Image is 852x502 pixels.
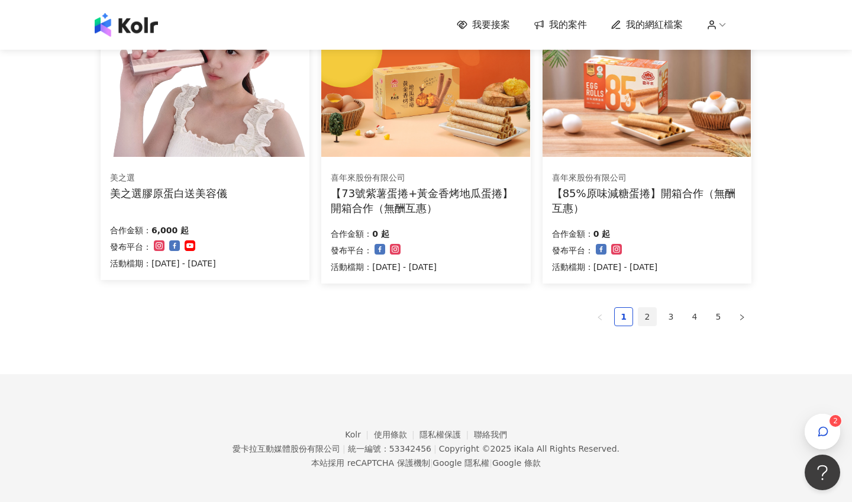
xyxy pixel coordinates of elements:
[331,186,521,215] div: 【73號紫薯蛋捲+黃金香烤地瓜蛋捲】開箱合作（無酬互惠）
[472,18,510,31] span: 我要接案
[151,223,189,237] p: 6,000 起
[331,172,520,184] div: 喜年來股份有限公司
[457,18,510,31] a: 我要接案
[709,308,727,326] a: 5
[331,260,437,274] p: 活動檔期：[DATE] - [DATE]
[615,308,632,326] a: 1
[492,458,541,468] a: Google 條款
[805,414,840,449] button: 2
[686,308,703,326] a: 4
[110,172,227,184] div: 美之選
[830,415,841,427] sup: 2
[474,430,507,439] a: 聯絡我們
[233,444,340,453] div: 愛卡拉互動媒體股份有限公司
[552,260,658,274] p: 活動檔期：[DATE] - [DATE]
[434,444,437,453] span: |
[552,243,593,258] p: 發布平台：
[805,455,840,490] iframe: Help Scout Beacon - Open
[590,307,609,326] button: left
[833,417,838,425] span: 2
[638,308,656,326] a: 2
[433,458,489,468] a: Google 隱私權
[345,430,373,439] a: Kolr
[343,444,346,453] span: |
[685,307,704,326] li: 4
[709,307,728,326] li: 5
[611,18,683,31] a: 我的網紅檔案
[419,430,474,439] a: 隱私權保護
[110,186,227,201] div: 美之選膠原蛋白送美容儀
[593,227,611,241] p: 0 起
[661,307,680,326] li: 3
[626,18,683,31] span: 我的網紅檔案
[662,308,680,326] a: 3
[331,243,372,258] p: 發布平台：
[430,458,433,468] span: |
[552,172,741,184] div: 喜年來股份有限公司
[590,307,609,326] li: Previous Page
[331,227,372,241] p: 合作金額：
[489,458,492,468] span: |
[549,18,587,31] span: 我的案件
[372,227,389,241] p: 0 起
[614,307,633,326] li: 1
[732,307,751,326] button: right
[374,430,420,439] a: 使用條款
[311,456,540,470] span: 本站採用 reCAPTCHA 保護機制
[110,240,151,254] p: 發布平台：
[514,444,534,453] a: iKala
[732,307,751,326] li: Next Page
[110,223,151,237] p: 合作金額：
[95,13,158,37] img: logo
[638,307,657,326] li: 2
[534,18,587,31] a: 我的案件
[110,256,216,271] p: 活動檔期：[DATE] - [DATE]
[596,314,603,321] span: left
[348,444,431,453] div: 統一編號：53342456
[738,314,745,321] span: right
[439,444,619,453] div: Copyright © 2025 All Rights Reserved.
[552,186,742,215] div: 【85%原味減糖蛋捲】開箱合作（無酬互惠）
[552,227,593,241] p: 合作金額：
